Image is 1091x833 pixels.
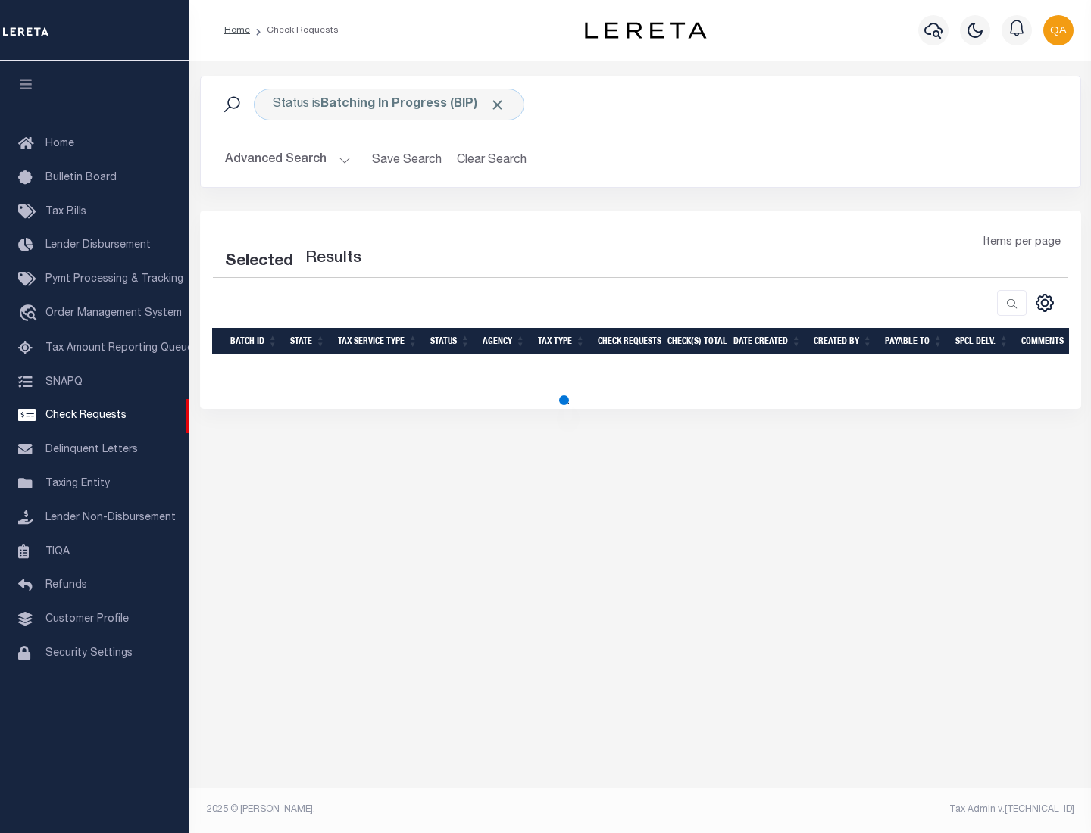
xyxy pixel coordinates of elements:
[808,328,879,354] th: Created By
[45,546,70,557] span: TIQA
[45,445,138,455] span: Delinquent Letters
[254,89,524,120] div: Click to Edit
[45,343,193,354] span: Tax Amount Reporting Queue
[45,410,127,421] span: Check Requests
[45,139,74,149] span: Home
[652,803,1074,816] div: Tax Admin v.[TECHNICAL_ID]
[451,145,533,175] button: Clear Search
[45,274,183,285] span: Pymt Processing & Tracking
[1043,15,1074,45] img: svg+xml;base64,PHN2ZyB4bWxucz0iaHR0cDovL3d3dy53My5vcmcvMjAwMC9zdmciIHBvaW50ZXItZXZlbnRzPSJub25lIi...
[949,328,1015,354] th: Spcl Delv.
[661,328,727,354] th: Check(s) Total
[489,97,505,113] span: Click to Remove
[45,207,86,217] span: Tax Bills
[195,803,641,816] div: 2025 © [PERSON_NAME].
[284,328,332,354] th: State
[45,376,83,387] span: SNAPQ
[224,328,284,354] th: Batch Id
[477,328,532,354] th: Agency
[332,328,424,354] th: Tax Service Type
[45,513,176,523] span: Lender Non-Disbursement
[879,328,949,354] th: Payable To
[592,328,661,354] th: Check Requests
[45,173,117,183] span: Bulletin Board
[1015,328,1083,354] th: Comments
[225,250,293,274] div: Selected
[305,247,361,271] label: Results
[250,23,339,37] li: Check Requests
[45,479,110,489] span: Taxing Entity
[224,26,250,35] a: Home
[45,614,129,625] span: Customer Profile
[363,145,451,175] button: Save Search
[18,304,42,324] i: travel_explore
[45,308,182,319] span: Order Management System
[45,240,151,251] span: Lender Disbursement
[532,328,592,354] th: Tax Type
[424,328,477,354] th: Status
[585,22,706,39] img: logo-dark.svg
[320,98,505,111] b: Batching In Progress (BIP)
[45,648,133,659] span: Security Settings
[45,580,87,591] span: Refunds
[225,145,351,175] button: Advanced Search
[983,235,1061,251] span: Items per page
[727,328,808,354] th: Date Created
